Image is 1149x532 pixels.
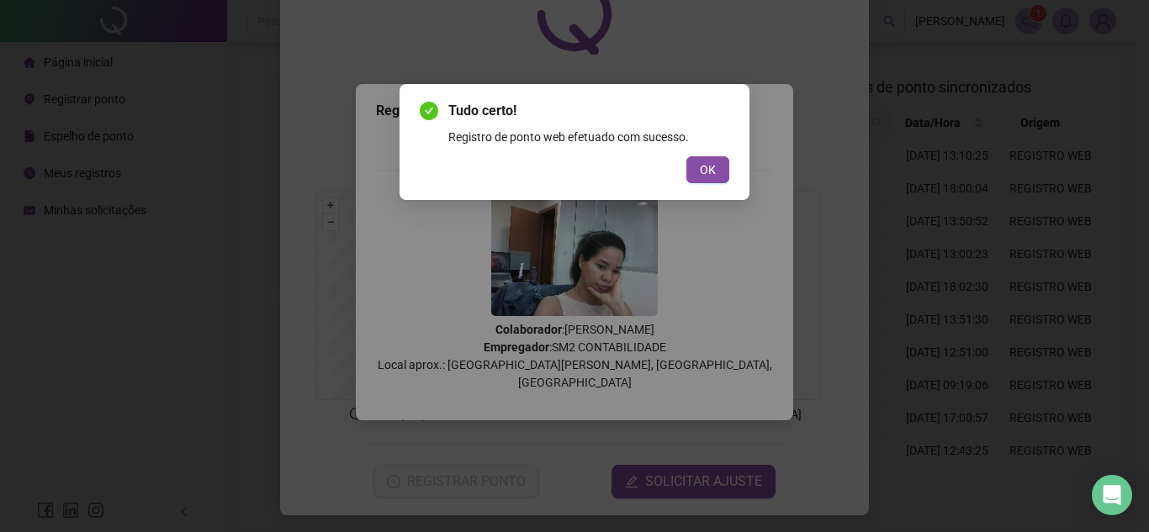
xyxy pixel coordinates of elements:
span: Tudo certo! [448,101,729,121]
div: Open Intercom Messenger [1092,475,1132,515]
div: Registro de ponto web efetuado com sucesso. [448,128,729,146]
span: OK [700,161,716,179]
span: check-circle [420,102,438,120]
button: OK [686,156,729,183]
